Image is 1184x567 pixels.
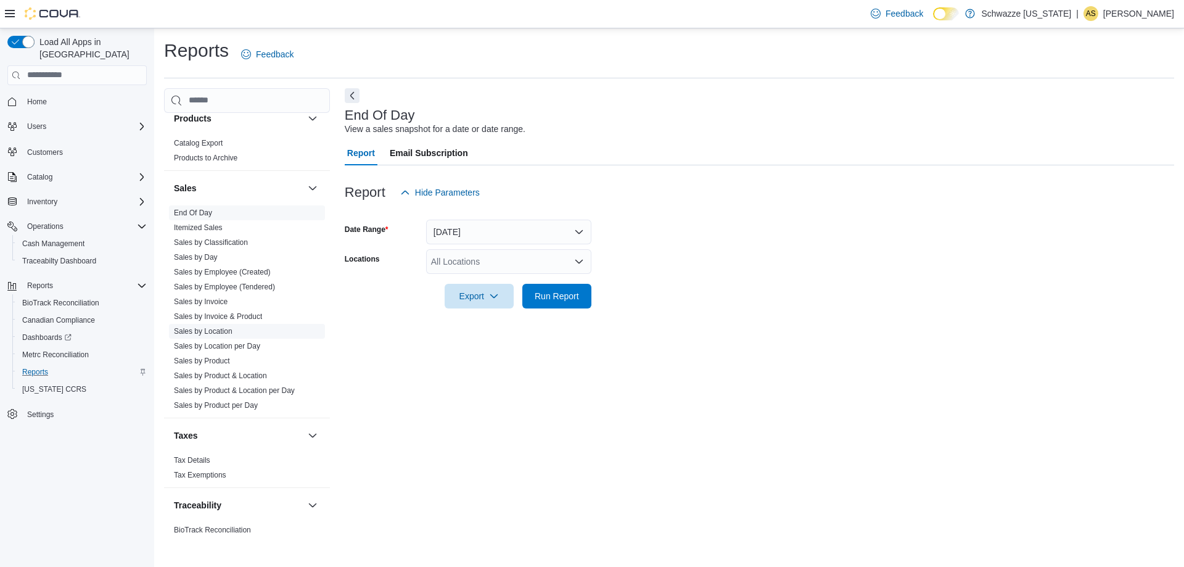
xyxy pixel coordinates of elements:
[22,170,147,184] span: Catalog
[17,313,147,328] span: Canadian Compliance
[164,136,330,170] div: Products
[12,363,152,381] button: Reports
[174,268,271,276] a: Sales by Employee (Created)
[426,220,591,244] button: [DATE]
[347,141,375,165] span: Report
[174,401,258,410] a: Sales by Product per Day
[886,7,923,20] span: Feedback
[25,7,80,20] img: Cova
[174,139,223,147] a: Catalog Export
[174,326,232,336] span: Sales by Location
[17,330,147,345] span: Dashboards
[27,147,63,157] span: Customers
[12,329,152,346] a: Dashboards
[17,236,147,251] span: Cash Management
[164,205,330,418] div: Sales
[174,223,223,232] a: Itemized Sales
[415,186,480,199] span: Hide Parameters
[174,238,248,247] a: Sales by Classification
[174,283,275,291] a: Sales by Employee (Tendered)
[2,405,152,423] button: Settings
[174,471,226,479] a: Tax Exemptions
[174,238,248,247] span: Sales by Classification
[174,455,210,465] span: Tax Details
[1083,6,1098,21] div: Annette Sanders
[522,284,591,308] button: Run Report
[236,42,298,67] a: Feedback
[2,193,152,210] button: Inventory
[22,94,52,109] a: Home
[7,88,147,455] nav: Complex example
[17,365,53,379] a: Reports
[22,367,48,377] span: Reports
[12,235,152,252] button: Cash Management
[174,182,197,194] h3: Sales
[305,498,320,513] button: Traceability
[174,400,258,410] span: Sales by Product per Day
[174,499,221,511] h3: Traceability
[174,356,230,366] span: Sales by Product
[22,145,68,160] a: Customers
[17,330,76,345] a: Dashboards
[174,371,267,380] a: Sales by Product & Location
[22,256,96,266] span: Traceabilty Dashboard
[174,526,251,534] a: BioTrack Reconciliation
[164,453,330,487] div: Taxes
[866,1,928,26] a: Feedback
[22,407,59,422] a: Settings
[174,499,303,511] button: Traceability
[22,298,99,308] span: BioTrack Reconciliation
[345,88,360,103] button: Next
[174,386,295,395] a: Sales by Product & Location per Day
[256,48,294,60] span: Feedback
[445,284,514,308] button: Export
[27,97,47,107] span: Home
[12,252,152,270] button: Traceabilty Dashboard
[22,144,147,159] span: Customers
[345,185,385,200] h3: Report
[345,123,525,136] div: View a sales snapshot for a date or date range.
[2,277,152,294] button: Reports
[174,112,212,125] h3: Products
[27,410,54,420] span: Settings
[1103,6,1174,21] p: [PERSON_NAME]
[27,221,64,231] span: Operations
[22,239,84,249] span: Cash Management
[17,254,101,268] a: Traceabilty Dashboard
[174,525,251,535] span: BioTrack Reconciliation
[1086,6,1096,21] span: AS
[174,208,212,218] span: End Of Day
[174,312,262,321] a: Sales by Invoice & Product
[305,181,320,196] button: Sales
[22,407,147,422] span: Settings
[174,470,226,480] span: Tax Exemptions
[12,294,152,312] button: BioTrack Reconciliation
[22,278,147,293] span: Reports
[2,93,152,110] button: Home
[2,168,152,186] button: Catalog
[981,6,1071,21] p: Schwazze [US_STATE]
[390,141,468,165] span: Email Subscription
[17,382,91,397] a: [US_STATE] CCRS
[27,197,57,207] span: Inventory
[17,347,147,362] span: Metrc Reconciliation
[27,172,52,182] span: Catalog
[22,170,57,184] button: Catalog
[1076,6,1079,21] p: |
[345,108,415,123] h3: End Of Day
[22,194,62,209] button: Inventory
[22,350,89,360] span: Metrc Reconciliation
[164,523,330,542] div: Traceability
[17,347,94,362] a: Metrc Reconciliation
[22,94,147,109] span: Home
[305,111,320,126] button: Products
[452,284,506,308] span: Export
[27,281,53,291] span: Reports
[164,38,229,63] h1: Reports
[22,119,147,134] span: Users
[174,182,303,194] button: Sales
[174,282,275,292] span: Sales by Employee (Tendered)
[174,297,228,307] span: Sales by Invoice
[174,138,223,148] span: Catalog Export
